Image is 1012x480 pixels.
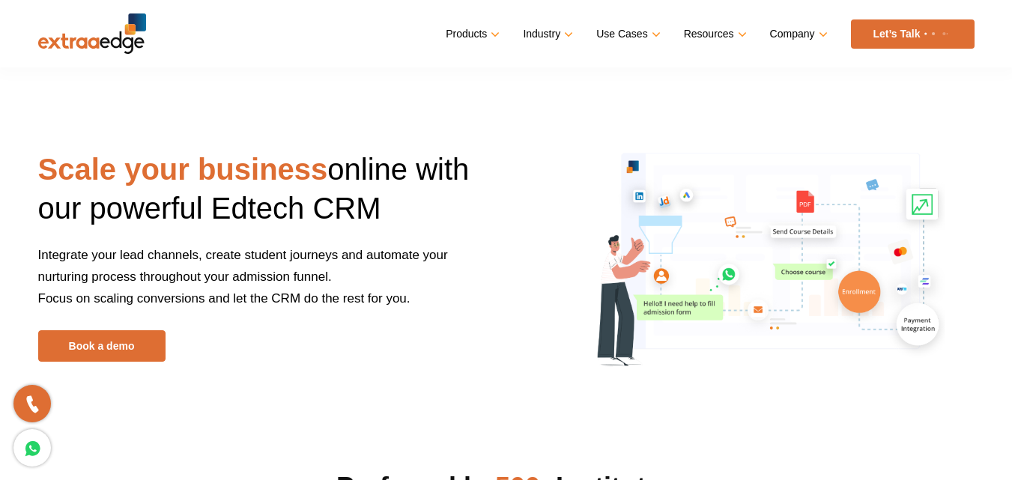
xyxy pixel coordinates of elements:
h1: online with our powerful Edtech CRM [38,150,495,244]
a: Industry [523,23,570,45]
strong: Scale your business [38,153,328,186]
a: Resources [684,23,744,45]
p: Integrate your lead channels, create student journeys and automate your nurturing process through... [38,244,495,330]
a: Use Cases [596,23,657,45]
a: Products [446,23,497,45]
a: Book a demo [38,330,166,362]
img: scale-your-business-online-with-edtech-crm [575,125,966,386]
a: Company [770,23,825,45]
a: Let’s Talk [851,19,975,49]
